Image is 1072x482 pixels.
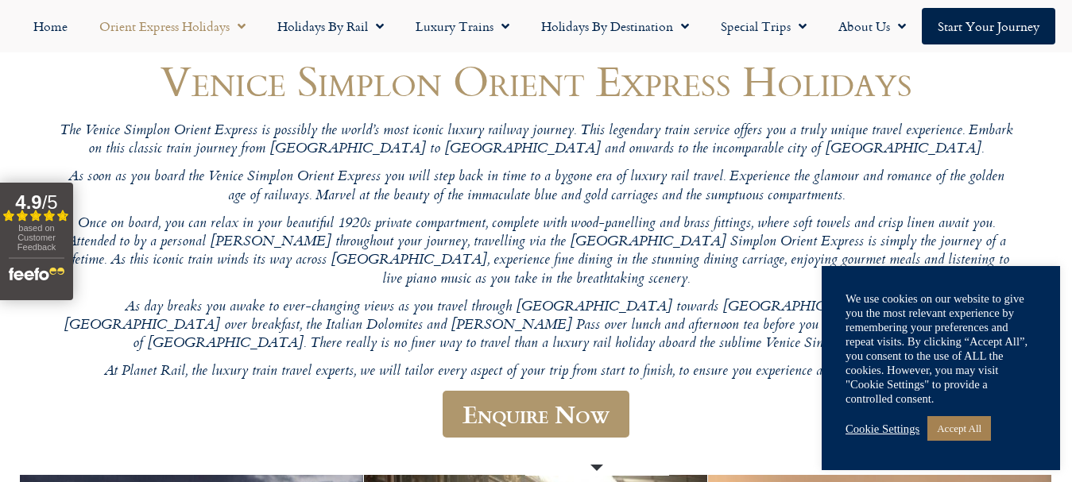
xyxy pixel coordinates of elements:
[60,57,1013,104] h1: Venice Simplon Orient Express Holidays
[60,363,1013,381] p: At Planet Rail, the luxury train travel experts, we will tailor every aspect of your trip from st...
[443,391,629,438] a: Enquire Now
[400,8,525,44] a: Luxury Trains
[922,8,1055,44] a: Start your Journey
[846,422,919,436] a: Cookie Settings
[261,8,400,44] a: Holidays by Rail
[83,8,261,44] a: Orient Express Holidays
[846,291,1036,406] div: We use cookies on our website to give you the most relevant experience by remembering your prefer...
[60,299,1013,354] p: As day breaks you awake to ever-changing views as you travel through [GEOGRAPHIC_DATA] towards [G...
[60,168,1013,206] p: As soon as you board the Venice Simplon Orient Express you will step back in time to a bygone era...
[822,8,922,44] a: About Us
[705,8,822,44] a: Special Trips
[8,8,1064,44] nav: Menu
[17,8,83,44] a: Home
[927,416,991,441] a: Accept All
[60,215,1013,289] p: Once on board, you can relax in your beautiful 1920s private compartment, complete with wood-pane...
[60,122,1013,160] p: The Venice Simplon Orient Express is possibly the world’s most iconic luxury railway journey. Thi...
[525,8,705,44] a: Holidays by Destination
